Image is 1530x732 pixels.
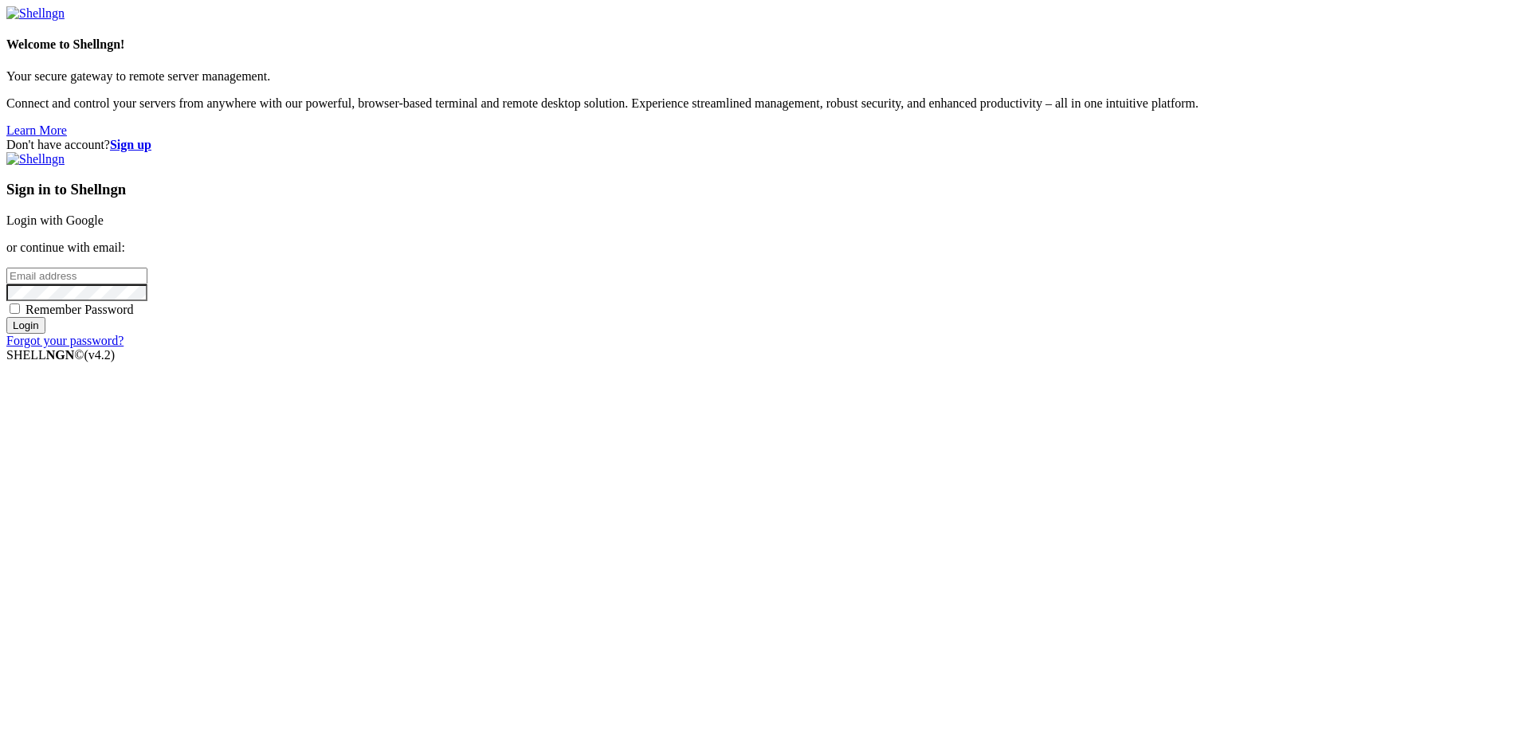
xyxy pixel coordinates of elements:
h3: Sign in to Shellngn [6,181,1524,198]
p: or continue with email: [6,241,1524,255]
p: Connect and control your servers from anywhere with our powerful, browser-based terminal and remo... [6,96,1524,111]
b: NGN [46,348,75,362]
a: Sign up [110,138,151,151]
a: Login with Google [6,213,104,227]
input: Login [6,317,45,334]
h4: Welcome to Shellngn! [6,37,1524,52]
img: Shellngn [6,152,65,166]
a: Forgot your password? [6,334,124,347]
span: SHELL © [6,348,115,362]
input: Email address [6,268,147,284]
input: Remember Password [10,303,20,314]
span: 4.2.0 [84,348,116,362]
div: Don't have account? [6,138,1524,152]
span: Remember Password [25,303,134,316]
img: Shellngn [6,6,65,21]
p: Your secure gateway to remote server management. [6,69,1524,84]
a: Learn More [6,123,67,137]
